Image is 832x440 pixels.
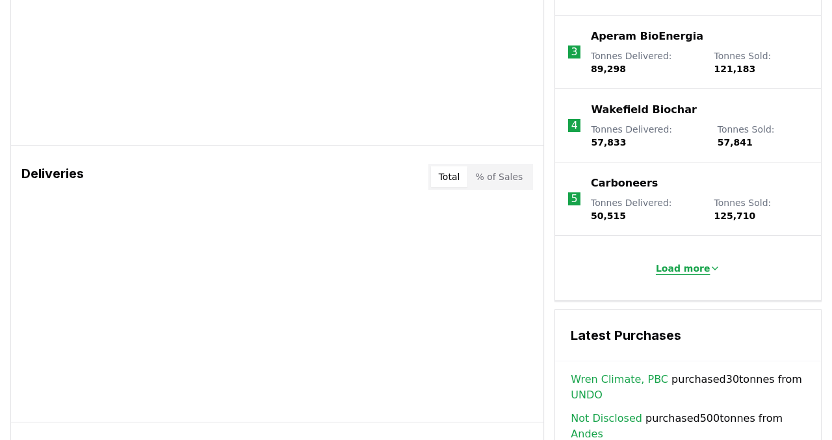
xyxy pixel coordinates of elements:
[571,118,578,133] p: 4
[571,191,578,207] p: 5
[571,372,805,403] span: purchased 30 tonnes from
[571,372,668,387] a: Wren Climate, PBC
[591,29,703,44] a: Aperam BioEnergia
[645,255,731,281] button: Load more
[714,196,808,222] p: Tonnes Sold :
[718,123,808,149] p: Tonnes Sold :
[714,211,756,221] span: 125,710
[591,49,701,75] p: Tonnes Delivered :
[591,102,696,118] a: Wakefield Biochar
[571,326,805,345] h3: Latest Purchases
[591,137,626,148] span: 57,833
[591,211,626,221] span: 50,515
[656,262,710,275] p: Load more
[21,164,84,190] h3: Deliveries
[591,196,701,222] p: Tonnes Delivered :
[718,137,753,148] span: 57,841
[714,64,756,74] span: 121,183
[591,123,704,149] p: Tonnes Delivered :
[571,387,603,403] a: UNDO
[591,64,626,74] span: 89,298
[591,175,658,191] a: Carboneers
[571,44,578,60] p: 3
[431,166,468,187] button: Total
[714,49,808,75] p: Tonnes Sold :
[571,411,642,426] a: Not Disclosed
[467,166,530,187] button: % of Sales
